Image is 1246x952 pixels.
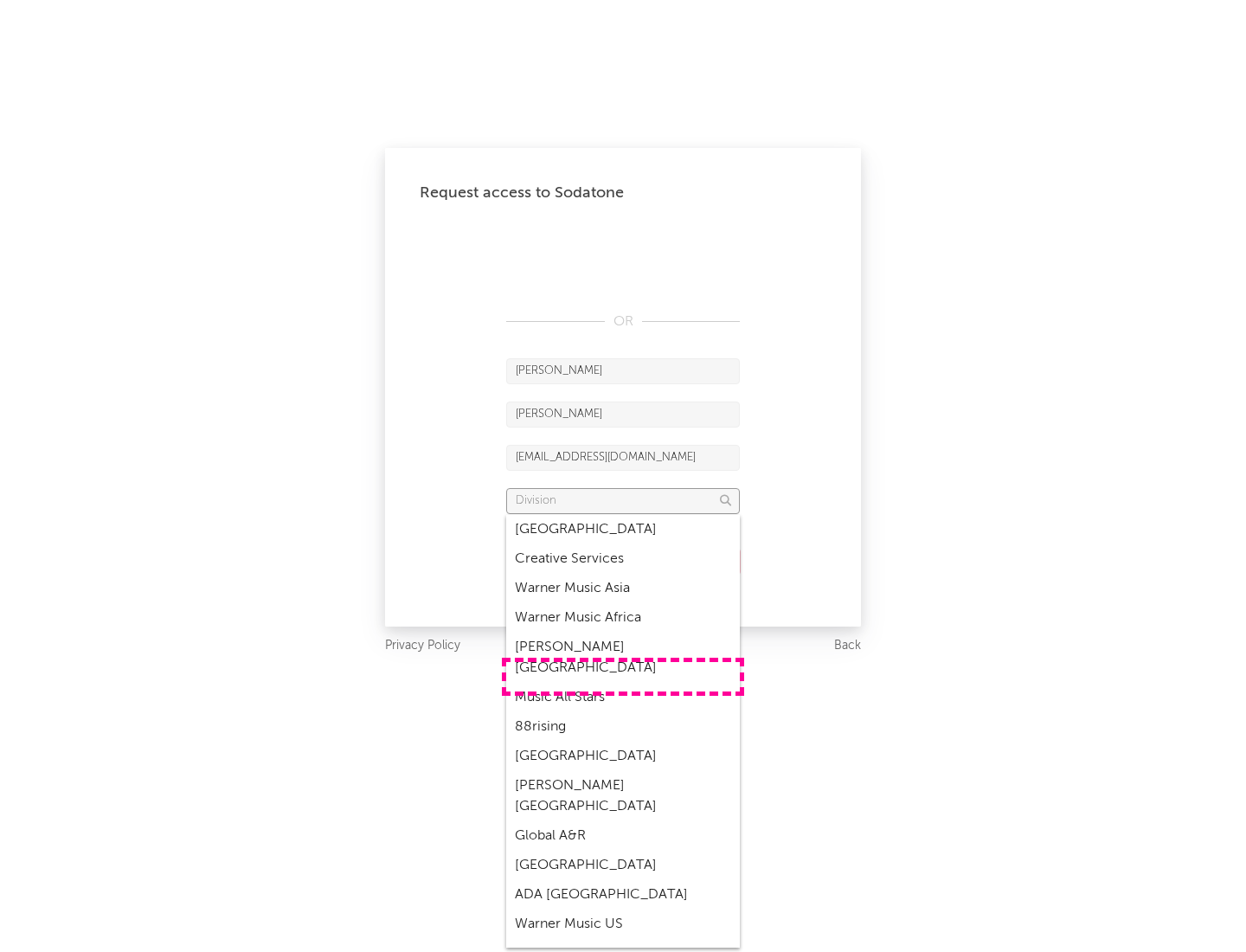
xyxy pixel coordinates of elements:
[506,544,740,574] div: Creative Services
[506,712,740,742] div: 88rising
[834,635,861,657] a: Back
[506,603,740,633] div: Warner Music Africa
[506,683,740,712] div: Music All Stars
[420,183,826,203] div: Request access to Sodatone
[506,851,740,880] div: [GEOGRAPHIC_DATA]
[506,880,740,910] div: ADA [GEOGRAPHIC_DATA]
[506,771,740,821] div: [PERSON_NAME] [GEOGRAPHIC_DATA]
[385,635,460,657] a: Privacy Policy
[506,515,740,544] div: [GEOGRAPHIC_DATA]
[506,488,740,514] input: Division
[506,358,740,384] input: First Name
[506,633,740,683] div: [PERSON_NAME] [GEOGRAPHIC_DATA]
[506,742,740,771] div: [GEOGRAPHIC_DATA]
[506,312,740,332] div: OR
[506,402,740,428] input: Last Name
[506,910,740,939] div: Warner Music US
[506,445,740,471] input: Email
[506,574,740,603] div: Warner Music Asia
[506,821,740,851] div: Global A&R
